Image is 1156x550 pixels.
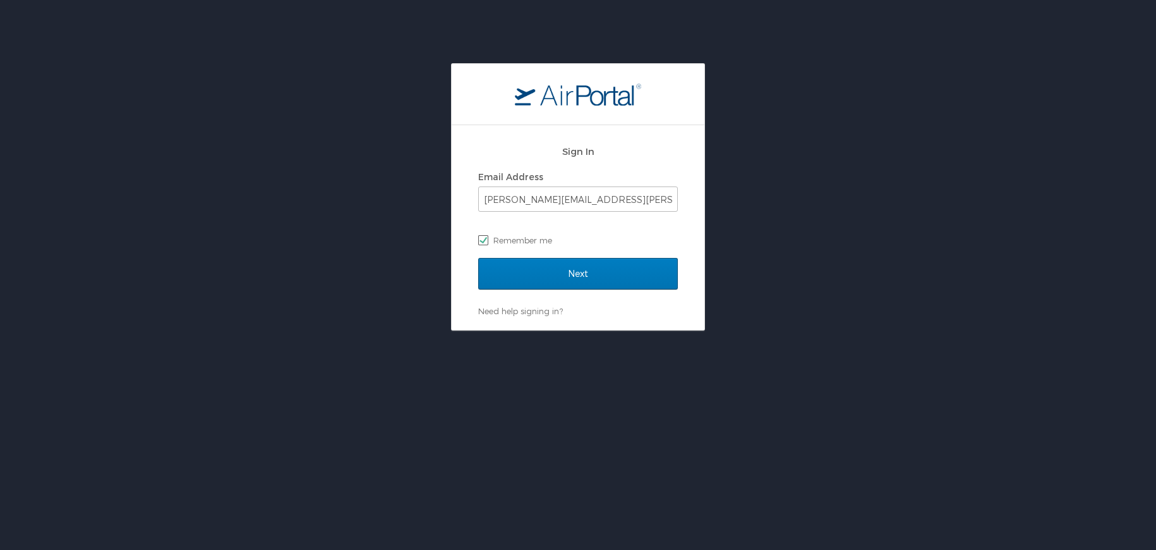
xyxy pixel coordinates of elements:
[478,258,678,290] input: Next
[478,171,543,182] label: Email Address
[478,231,678,250] label: Remember me
[478,144,678,159] h2: Sign In
[515,83,641,106] img: logo
[478,306,563,316] a: Need help signing in?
